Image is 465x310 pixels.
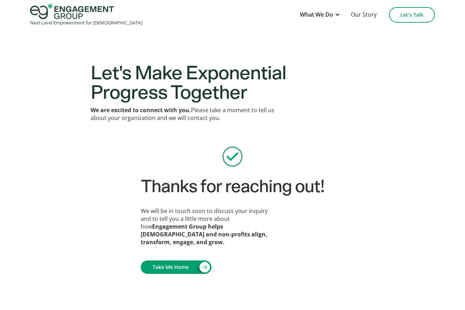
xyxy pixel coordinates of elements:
[144,264,208,271] div: Take Me Home
[30,4,114,19] img: Engagement Group Logo Icon
[141,207,269,246] p: We will be in touch soon to discuss your inquiry and to tell you a little more about how
[91,106,191,114] strong: We are excited to connect with you.
[347,7,380,22] a: Our Story
[300,11,333,18] div: What We Do
[141,179,325,195] h1: Thanks for reaching out!
[30,4,142,26] a: home
[91,106,289,122] p: Please take a moment to tell us about your organization and we will contact you.
[141,223,267,246] strong: Engagement Group helps [DEMOGRAPHIC_DATA] and non-profits align, transform, engage, and grow.
[141,260,211,274] a: Take Me Home
[296,7,344,22] div: What We Do
[30,19,142,26] div: Next Level Empowerment for [DEMOGRAPHIC_DATA]
[91,64,374,103] h2: Let's Make Exponential Progress Together
[389,7,435,23] a: Let's Talk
